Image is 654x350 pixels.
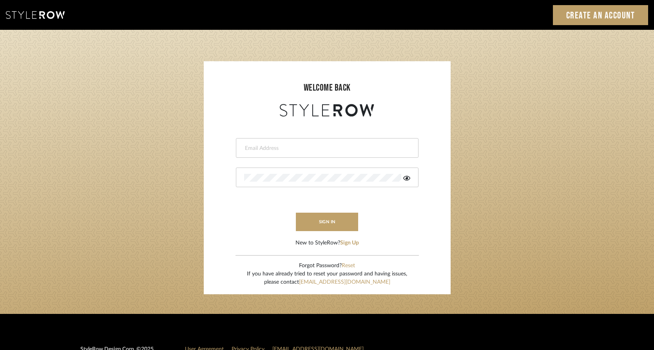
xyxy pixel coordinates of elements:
[247,262,407,270] div: Forgot Password?
[340,239,359,247] button: Sign Up
[296,213,359,231] button: sign in
[553,5,649,25] a: Create an Account
[299,279,390,285] a: [EMAIL_ADDRESS][DOMAIN_NAME]
[244,144,408,152] input: Email Address
[295,239,359,247] div: New to StyleRow?
[212,81,443,95] div: welcome back
[342,262,355,270] button: Reset
[247,270,407,286] div: If you have already tried to reset your password and having issues, please contact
